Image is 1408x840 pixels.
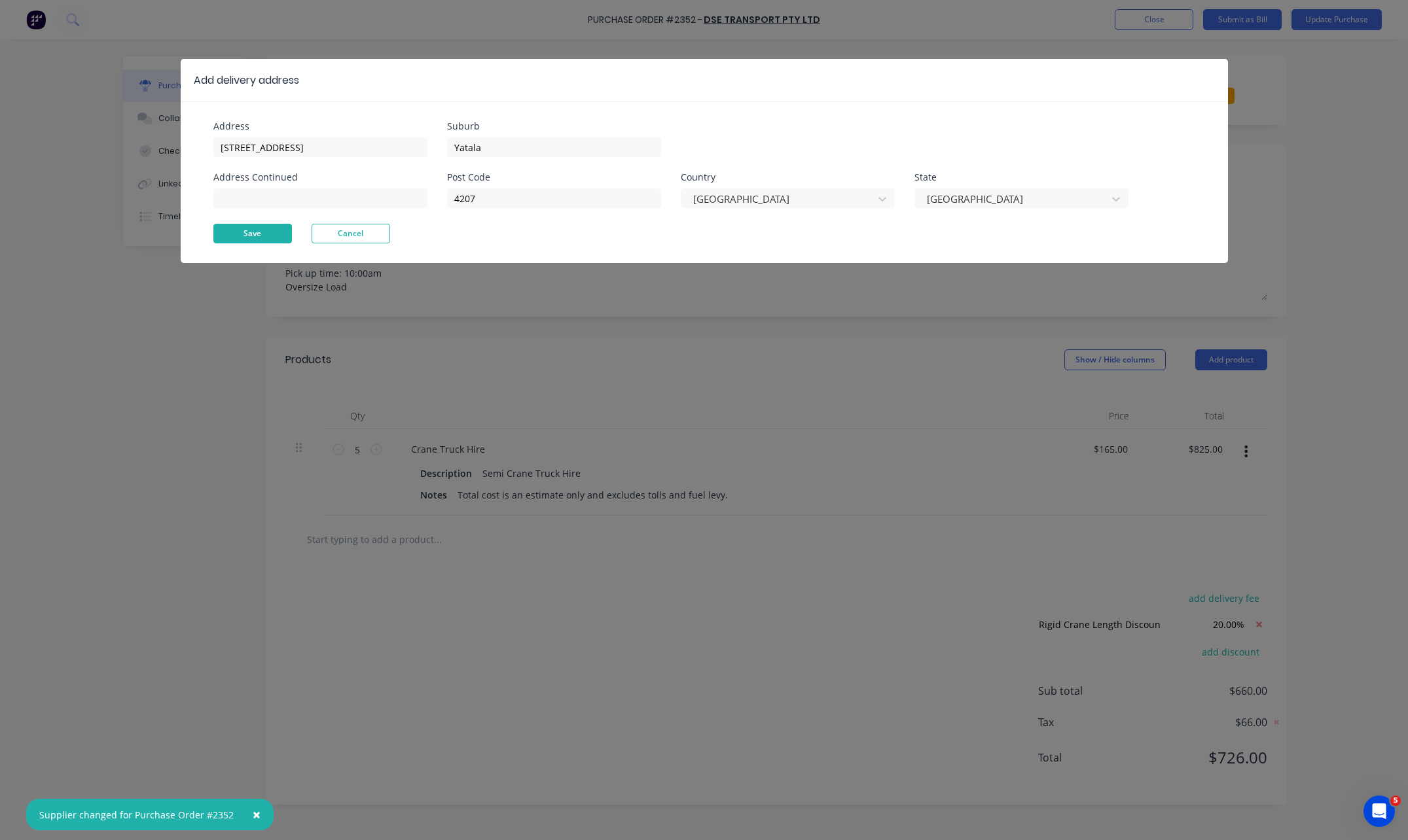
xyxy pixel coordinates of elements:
div: Address Continued [213,173,427,182]
iframe: Intercom live chat [1363,796,1395,827]
div: Post Code [447,173,661,182]
button: Cancel [312,224,390,243]
div: State [914,173,1128,182]
button: Save [213,224,292,243]
div: Supplier changed for Purchase Order #2352 [39,808,234,822]
span: 5 [1390,796,1401,806]
div: Country [681,173,895,182]
div: Add delivery address [194,73,299,88]
div: Address [213,122,427,131]
button: Close [240,799,274,830]
div: Suburb [447,122,661,131]
span: × [253,805,261,824]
